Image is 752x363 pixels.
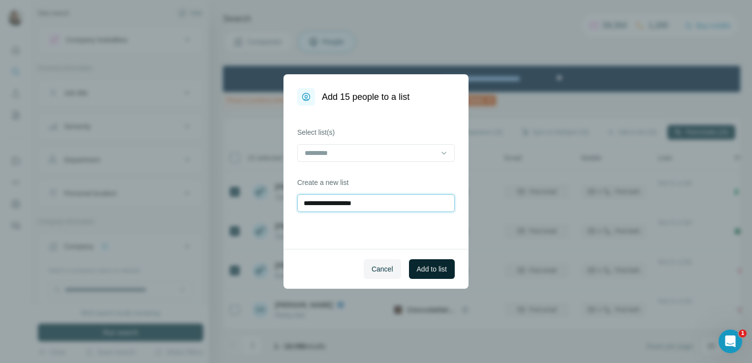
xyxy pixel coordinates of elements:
[417,264,447,274] span: Add to list
[297,178,455,187] label: Create a new list
[719,330,742,353] iframe: Intercom live chat
[364,259,401,279] button: Cancel
[409,259,455,279] button: Add to list
[739,330,747,337] span: 1
[297,127,455,137] label: Select list(s)
[372,264,393,274] span: Cancel
[190,2,325,24] div: Watch our October Product update
[322,90,409,104] h1: Add 15 people to a list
